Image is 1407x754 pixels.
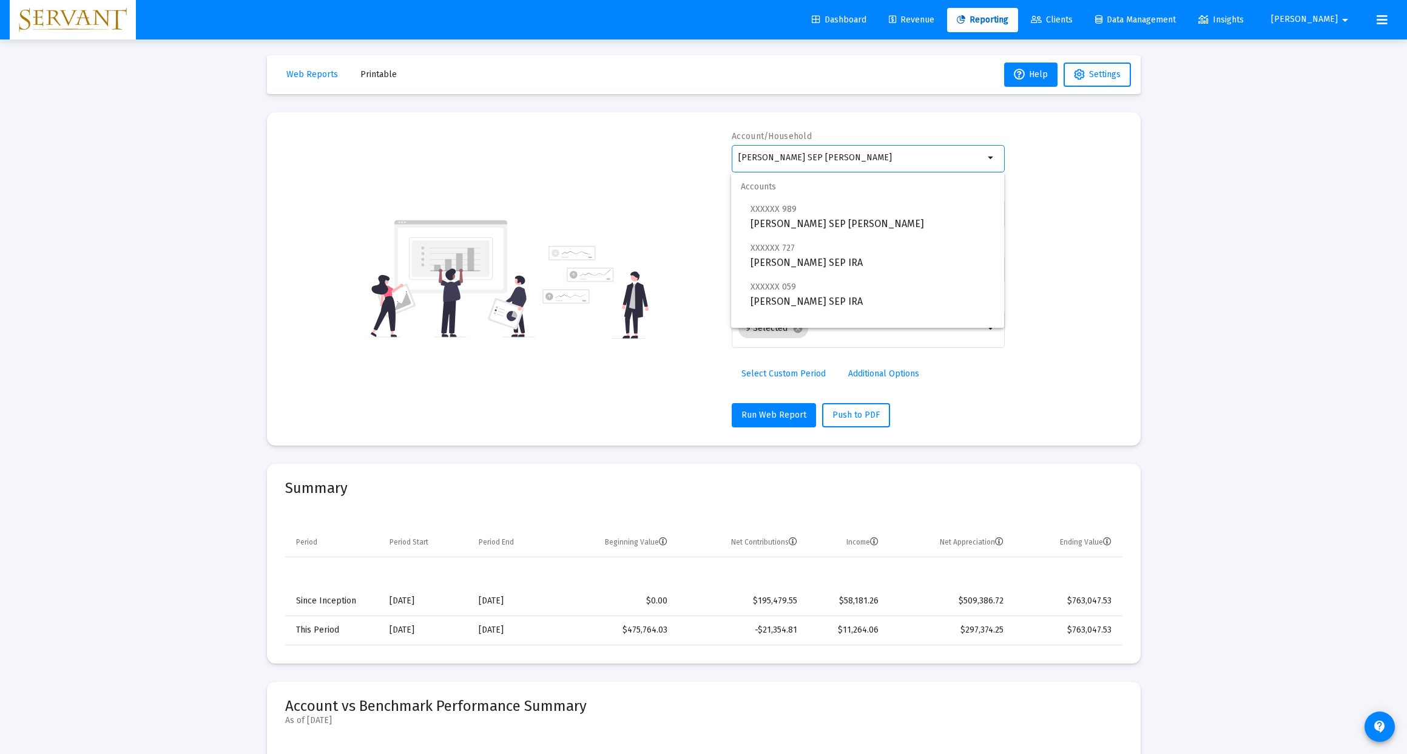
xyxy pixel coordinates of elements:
[285,616,381,645] td: This Period
[806,528,886,557] td: Column Income
[285,482,1122,494] mat-card-title: Summary
[832,410,880,420] span: Push to PDF
[1189,8,1253,32] a: Insights
[1012,528,1122,557] td: Column Ending Value
[751,202,994,231] span: [PERSON_NAME] SEP [PERSON_NAME]
[984,151,999,165] mat-icon: arrow_drop_down
[555,586,676,616] td: $0.00
[19,8,127,32] img: Dashboard
[1271,15,1338,25] span: [PERSON_NAME]
[751,279,994,309] span: [PERSON_NAME] SEP IRA
[731,537,797,547] div: Net Contributions
[285,715,587,727] mat-card-subtitle: As of [DATE]
[751,243,795,253] span: XXXXXX 727
[542,246,649,339] img: reporting-alt
[879,8,944,32] a: Revenue
[390,624,462,636] div: [DATE]
[479,595,546,607] div: [DATE]
[1031,15,1073,25] span: Clients
[792,323,803,334] mat-icon: cancel
[296,537,317,547] div: Period
[1198,15,1244,25] span: Insights
[1338,8,1352,32] mat-icon: arrow_drop_down
[1095,15,1176,25] span: Data Management
[555,616,676,645] td: $475,764.03
[732,131,812,141] label: Account/Household
[390,595,462,607] div: [DATE]
[751,204,797,214] span: XXXXXX 989
[806,616,886,645] td: $11,264.06
[390,537,428,547] div: Period Start
[846,537,879,547] div: Income
[1021,8,1082,32] a: Clients
[277,63,348,87] button: Web Reports
[479,624,546,636] div: [DATE]
[889,15,934,25] span: Revenue
[470,528,555,557] td: Column Period End
[957,15,1008,25] span: Reporting
[738,319,808,338] mat-chip: 9 Selected
[676,586,806,616] td: $195,479.55
[351,63,407,87] button: Printable
[1060,537,1112,547] div: Ending Value
[555,528,676,557] td: Column Beginning Value
[1085,8,1186,32] a: Data Management
[731,172,1004,202] span: Accounts
[1014,69,1048,80] span: Help
[947,8,1018,32] a: Reporting
[285,499,1122,645] div: Data grid
[1372,719,1387,734] mat-icon: contact_support
[381,528,470,557] td: Column Period Start
[285,528,381,557] td: Column Period
[738,153,984,163] input: Search or select an account or household
[286,69,338,80] span: Web Reports
[1012,616,1122,645] td: $763,047.53
[887,616,1013,645] td: $297,374.25
[676,528,806,557] td: Column Net Contributions
[479,537,514,547] div: Period End
[1089,69,1121,80] span: Settings
[751,282,796,292] span: XXXXXX 059
[741,369,826,379] span: Select Custom Period
[368,219,535,339] img: reporting
[1012,586,1122,616] td: $763,047.53
[676,616,806,645] td: -$21,354.81
[285,586,381,616] td: Since Inception
[984,321,999,336] mat-icon: arrow_drop_down
[731,318,1004,347] span: Households
[806,586,886,616] td: $58,181.26
[848,369,919,379] span: Additional Options
[741,410,806,420] span: Run Web Report
[285,698,587,715] span: Account vs Benchmark Performance Summary
[1064,63,1131,87] button: Settings
[887,586,1013,616] td: $509,386.72
[738,316,984,341] mat-chip-list: Selection
[940,537,1004,547] div: Net Appreciation
[1257,7,1367,32] button: [PERSON_NAME]
[822,403,890,427] button: Push to PDF
[360,69,397,80] span: Printable
[605,537,667,547] div: Beginning Value
[887,528,1013,557] td: Column Net Appreciation
[802,8,876,32] a: Dashboard
[732,403,816,427] button: Run Web Report
[1004,63,1058,87] button: Help
[812,15,866,25] span: Dashboard
[751,240,994,270] span: [PERSON_NAME] SEP IRA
